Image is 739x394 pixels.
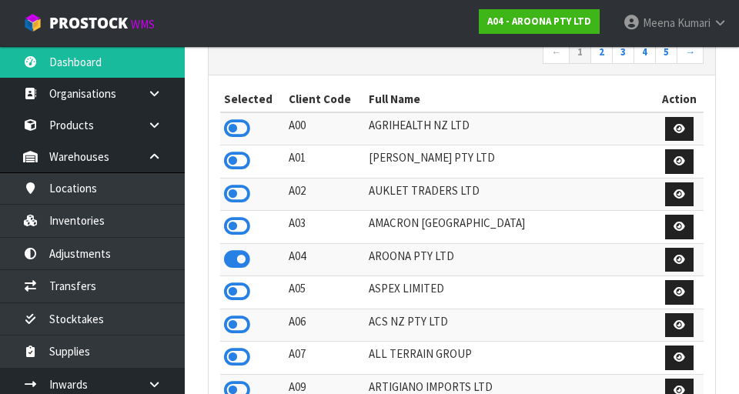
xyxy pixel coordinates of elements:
[285,87,365,112] th: Client Code
[655,40,677,65] a: 5
[365,342,655,375] td: ALL TERRAIN GROUP
[220,87,285,112] th: Selected
[285,276,365,309] td: A05
[285,309,365,342] td: A06
[365,243,655,276] td: AROONA PTY LTD
[365,178,655,211] td: AUKLET TRADERS LTD
[365,276,655,309] td: ASPEX LIMITED
[612,40,634,65] a: 3
[365,211,655,244] td: AMACRON [GEOGRAPHIC_DATA]
[487,15,591,28] strong: A04 - AROONA PTY LTD
[285,112,365,145] td: A00
[365,145,655,179] td: [PERSON_NAME] PTY LTD
[285,145,365,179] td: A01
[655,87,704,112] th: Action
[285,178,365,211] td: A02
[49,13,128,33] span: ProStock
[543,40,570,65] a: ←
[365,87,655,112] th: Full Name
[677,40,704,65] a: →
[285,211,365,244] td: A03
[285,342,365,375] td: A07
[285,243,365,276] td: A04
[23,13,42,32] img: cube-alt.png
[220,40,704,67] nav: Page navigation
[677,15,711,30] span: Kumari
[365,309,655,342] td: ACS NZ PTY LTD
[569,40,591,65] a: 1
[131,17,155,32] small: WMS
[479,9,600,34] a: A04 - AROONA PTY LTD
[365,112,655,145] td: AGRIHEALTH NZ LTD
[634,40,656,65] a: 4
[643,15,675,30] span: Meena
[590,40,613,65] a: 2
